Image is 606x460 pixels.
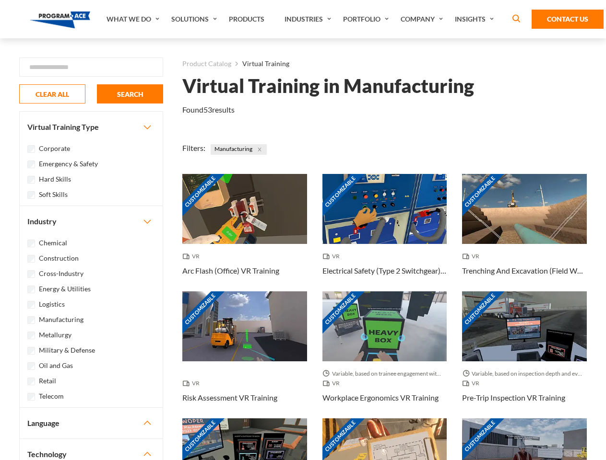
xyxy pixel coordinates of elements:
span: VR [462,252,483,261]
label: Manufacturing [39,314,83,325]
h3: Trenching And Excavation (Field Work) VR Training [462,265,587,276]
label: Cross-Industry [39,268,83,279]
input: Manufacturing [27,316,35,324]
span: VR [322,252,344,261]
label: Metallurgy [39,330,71,340]
span: Filters: [182,143,205,152]
label: Soft Skills [39,189,68,200]
h3: Risk Assessment VR Training [182,392,277,403]
input: Construction [27,255,35,263]
a: Contact Us [532,10,604,29]
input: Hard Skills [27,176,35,184]
input: Retail [27,378,35,385]
label: Telecom [39,391,64,402]
h3: Electrical Safety (Type 2 Switchgear) VR Training [322,265,447,276]
a: Customizable Thumbnail - Trenching And Excavation (Field Work) VR Training VR Trenching And Excav... [462,174,587,291]
button: Close [254,144,265,155]
a: Customizable Thumbnail - Pre-Trip Inspection VR Training Variable, based on inspection depth and ... [462,291,587,418]
span: Variable, based on trainee engagement with exercises. [322,369,447,379]
label: Oil and Gas [39,360,73,371]
input: Emergency & Safety [27,161,35,168]
input: Telecom [27,393,35,401]
input: Military & Defense [27,347,35,355]
a: Product Catalog [182,57,231,70]
input: Energy & Utilities [27,286,35,293]
button: CLEAR ALL [19,84,85,103]
span: Variable, based on inspection depth and event interaction. [462,369,587,379]
input: Chemical [27,240,35,247]
label: Emergency & Safety [39,159,98,169]
span: VR [182,379,203,388]
input: Corporate [27,145,35,153]
label: Energy & Utilities [39,284,91,294]
h3: Arc Flash (Office) VR Training [182,265,279,276]
label: Retail [39,376,56,386]
span: Manufacturing [211,144,267,155]
label: Chemical [39,238,67,248]
button: Industry [20,206,163,237]
button: Virtual Training Type [20,112,163,142]
h3: Pre-Trip Inspection VR Training [462,392,565,403]
input: Metallurgy [27,332,35,339]
a: Customizable Thumbnail - Electrical Safety (Type 2 Switchgear) VR Training VR Electrical Safety (... [322,174,447,291]
label: Hard Skills [39,174,71,184]
input: Cross-Industry [27,270,35,278]
a: Customizable Thumbnail - Risk Assessment VR Training VR Risk Assessment VR Training [182,291,307,418]
h3: Workplace Ergonomics VR Training [322,392,439,403]
label: Logistics [39,299,65,310]
button: Language [20,408,163,438]
p: Found results [182,104,235,115]
a: Customizable Thumbnail - Arc Flash (Office) VR Training VR Arc Flash (Office) VR Training [182,174,307,291]
li: Virtual Training [231,57,289,70]
nav: breadcrumb [182,57,587,70]
label: Military & Defense [39,345,95,356]
label: Construction [39,253,79,264]
label: Corporate [39,143,70,154]
span: VR [322,379,344,388]
a: Customizable Thumbnail - Workplace Ergonomics VR Training Variable, based on trainee engagement w... [322,291,447,418]
input: Soft Skills [27,191,35,199]
span: VR [182,252,203,261]
span: VR [462,379,483,388]
input: Oil and Gas [27,362,35,370]
h1: Virtual Training in Manufacturing [182,78,474,94]
img: Program-Ace [30,11,91,28]
em: 53 [203,105,212,114]
input: Logistics [27,301,35,309]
